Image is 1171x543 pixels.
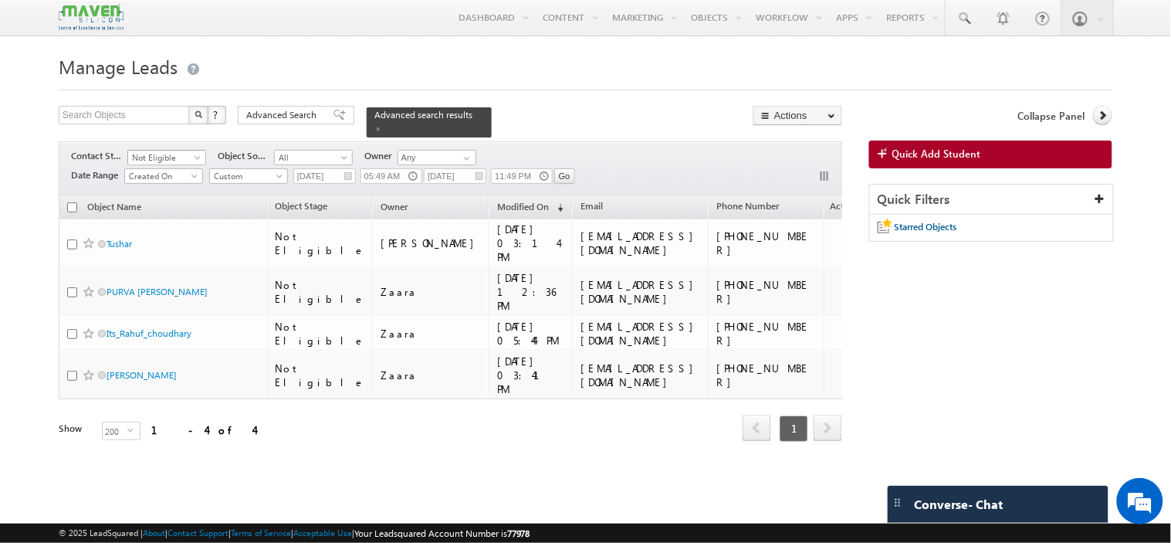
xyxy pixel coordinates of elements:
span: Your Leadsquared Account Number is [354,528,530,539]
div: [DATE] 05:44 PM [497,320,565,348]
div: Minimize live chat window [253,8,290,45]
span: Converse - Chat [915,497,1003,511]
div: Not Eligible [276,229,366,257]
a: Custom [209,168,288,184]
span: Quick Add Student [892,147,981,161]
span: Owner [381,201,408,212]
div: Zaara [381,327,482,341]
span: next [814,415,842,441]
span: Owner [364,149,398,163]
button: Actions [753,106,842,125]
span: All [275,151,348,165]
a: Terms of Service [231,528,291,538]
img: d_60004797649_company_0_60004797649 [26,81,65,101]
div: 1 - 4 of 4 [151,421,254,439]
div: Show [59,422,90,436]
a: [PERSON_NAME] [107,369,177,381]
img: carter-drag [892,497,904,509]
a: PURVA [PERSON_NAME] [107,286,208,297]
a: prev [743,416,771,441]
a: Object Name [80,199,149,219]
span: Phone Number [716,200,779,212]
a: Phone Number [709,198,787,218]
div: Quick Filters [870,185,1113,215]
span: 1 [780,416,808,442]
span: Modified On [497,201,549,212]
a: Acceptable Use [293,528,352,538]
span: Object Source [218,149,274,163]
a: Quick Add Student [869,141,1112,168]
div: Zaara [381,368,482,382]
span: Object Stage [276,200,328,212]
span: Created On [125,169,198,183]
a: Contact Support [168,528,228,538]
a: next [814,416,842,441]
a: Not Eligible [127,150,206,165]
a: Tushar [107,238,132,249]
div: Chat with us now [80,81,259,101]
div: [PHONE_NUMBER] [716,361,817,389]
div: [EMAIL_ADDRESS][DOMAIN_NAME] [580,320,701,348]
a: All [274,150,353,165]
span: Advanced Search [246,108,321,122]
span: Not Eligible [128,151,201,165]
span: Advanced search results [374,109,472,120]
span: Contact Stage [71,149,127,163]
a: Its_Rahuf_choudhary [107,327,191,339]
textarea: Type your message and hit 'Enter' [20,143,282,412]
a: Modified On (sorted descending) [489,198,571,218]
div: Not Eligible [276,320,366,348]
span: 200 [103,423,127,439]
a: Show All Items [455,151,475,166]
span: 77978 [507,528,530,539]
div: [PERSON_NAME] [381,236,482,250]
div: [DATE] 03:14 PM [497,222,565,264]
em: Start Chat [210,426,280,446]
div: [DATE] 12:36 PM [497,271,565,313]
div: Not Eligible [276,361,366,389]
input: Check all records [67,202,77,212]
span: Actions [824,198,861,218]
span: © 2025 LeadSquared | | | | | [59,526,530,541]
span: Starred Objects [895,221,957,232]
div: [EMAIL_ADDRESS][DOMAIN_NAME] [580,278,701,306]
span: ? [213,108,220,121]
span: Date Range [71,168,124,182]
span: Manage Leads [59,54,178,79]
a: Object Stage [268,198,336,218]
div: Not Eligible [276,278,366,306]
span: Custom [210,169,283,183]
span: (sorted descending) [551,202,564,214]
div: [PHONE_NUMBER] [716,320,817,348]
span: Collapse Panel [1018,109,1085,123]
input: Go [554,168,575,184]
div: [EMAIL_ADDRESS][DOMAIN_NAME] [580,229,701,257]
span: prev [743,415,771,441]
div: [EMAIL_ADDRESS][DOMAIN_NAME] [580,361,701,389]
input: Type to Search [398,150,476,165]
img: Custom Logo [59,4,124,31]
a: Created On [124,168,203,184]
span: select [127,426,140,433]
div: [PHONE_NUMBER] [716,278,817,306]
div: [DATE] 03:41 PM [497,355,565,396]
button: ? [208,106,226,124]
a: Email [573,198,611,218]
div: Zaara [381,285,482,299]
img: Search [195,110,202,118]
div: [PHONE_NUMBER] [716,229,817,257]
a: About [143,528,165,538]
span: Email [580,200,603,212]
